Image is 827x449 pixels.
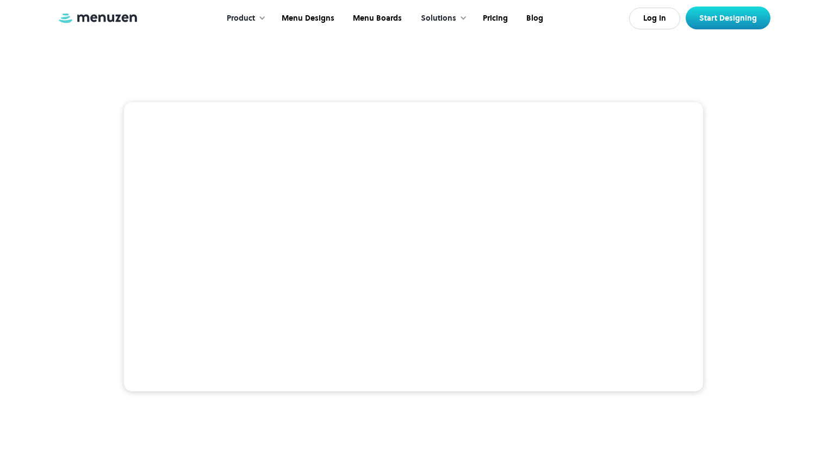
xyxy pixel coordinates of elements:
[472,2,516,35] a: Pricing
[343,2,410,35] a: Menu Boards
[227,13,255,24] div: Product
[686,7,770,29] a: Start Designing
[421,13,456,24] div: Solutions
[629,8,680,29] a: Log In
[410,2,472,35] div: Solutions
[516,2,551,35] a: Blog
[216,2,271,35] div: Product
[271,2,343,35] a: Menu Designs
